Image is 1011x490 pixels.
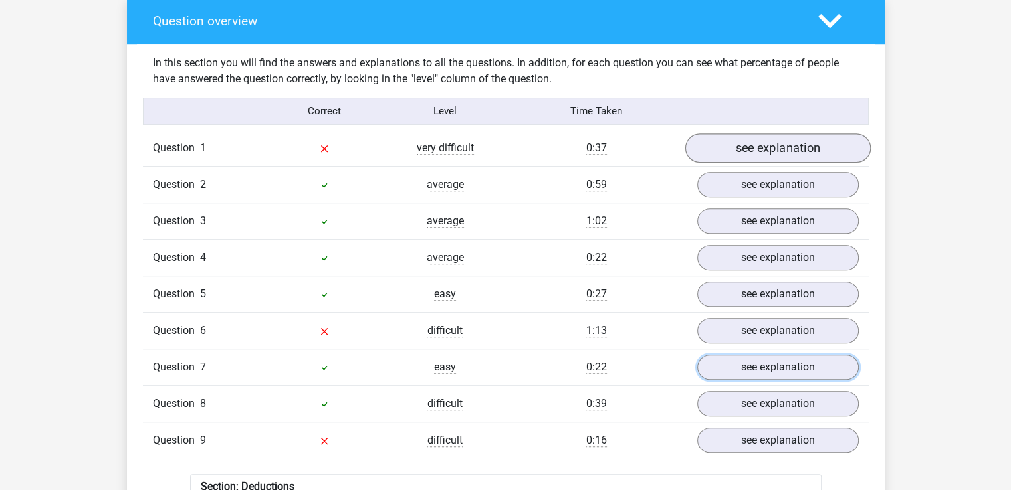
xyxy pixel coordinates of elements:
[505,104,687,119] div: Time Taken
[153,250,200,266] span: Question
[697,245,859,270] a: see explanation
[685,133,870,163] a: see explanation
[697,318,859,343] a: see explanation
[697,208,859,234] a: see explanation
[200,287,206,300] span: 5
[427,397,463,410] span: difficult
[434,361,456,374] span: easy
[586,287,607,301] span: 0:27
[200,178,206,191] span: 2
[586,397,607,410] span: 0:39
[586,324,607,337] span: 1:13
[200,324,206,337] span: 6
[427,251,464,264] span: average
[427,214,464,228] span: average
[153,359,200,375] span: Question
[434,287,456,301] span: easy
[586,434,607,447] span: 0:16
[417,141,474,155] span: very difficult
[697,391,859,416] a: see explanation
[427,324,463,337] span: difficult
[200,434,206,446] span: 9
[143,55,869,87] div: In this section you will find the answers and explanations to all the questions. In addition, for...
[200,397,206,410] span: 8
[586,178,607,191] span: 0:59
[200,361,206,373] span: 7
[586,361,607,374] span: 0:22
[385,104,506,119] div: Level
[697,428,859,453] a: see explanation
[427,434,463,447] span: difficult
[153,13,798,29] h4: Question overview
[586,141,607,155] span: 0:37
[200,214,206,227] span: 3
[264,104,385,119] div: Correct
[153,396,200,412] span: Question
[200,141,206,154] span: 1
[153,213,200,229] span: Question
[200,251,206,264] span: 4
[586,251,607,264] span: 0:22
[153,286,200,302] span: Question
[153,323,200,339] span: Question
[697,355,859,380] a: see explanation
[153,177,200,193] span: Question
[586,214,607,228] span: 1:02
[427,178,464,191] span: average
[697,282,859,307] a: see explanation
[153,140,200,156] span: Question
[697,172,859,197] a: see explanation
[153,432,200,448] span: Question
